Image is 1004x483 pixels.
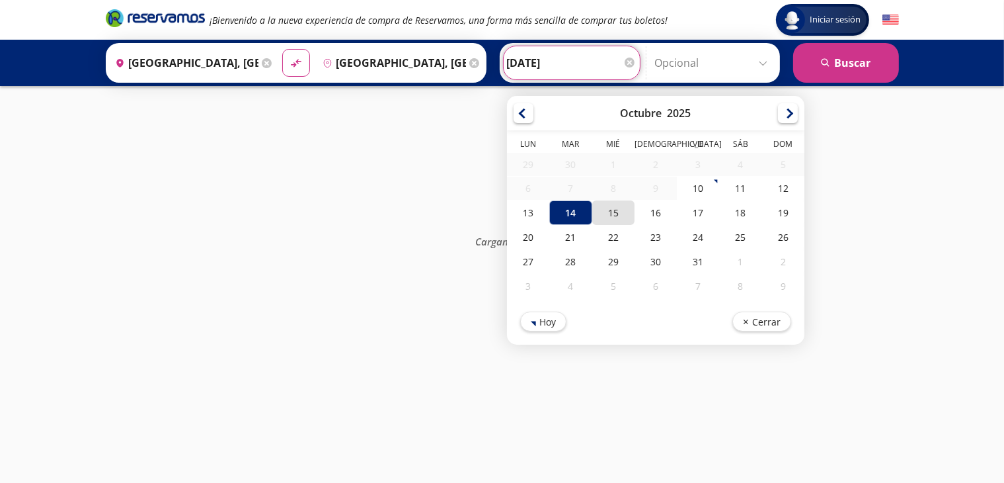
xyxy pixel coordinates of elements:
button: English [882,12,899,28]
div: 09-Oct-25 [634,177,676,200]
div: 04-Oct-25 [719,153,761,176]
div: 05-Nov-25 [592,274,634,298]
div: 30-Oct-25 [634,249,676,274]
i: Brand Logo [106,8,205,28]
div: 26-Oct-25 [761,225,804,249]
div: 29-Oct-25 [592,249,634,274]
div: 17-Oct-25 [677,200,719,225]
div: 05-Oct-25 [761,153,804,176]
div: 24-Oct-25 [677,225,719,249]
div: 07-Oct-25 [549,177,592,200]
div: 25-Oct-25 [719,225,761,249]
button: Buscar [793,43,899,83]
div: 30-Sep-25 [549,153,592,176]
div: 01-Oct-25 [592,153,634,176]
div: 06-Nov-25 [634,274,676,298]
div: 07-Nov-25 [677,274,719,298]
div: 08-Oct-25 [592,177,634,200]
th: Viernes [677,138,719,153]
input: Buscar Destino [317,46,466,79]
div: Octubre [620,106,662,120]
th: Martes [549,138,592,153]
input: Elegir Fecha [507,46,637,79]
input: Opcional [655,46,773,79]
em: ¡Bienvenido a la nueva experiencia de compra de Reservamos, una forma más sencilla de comprar tus... [210,14,668,26]
div: 08-Nov-25 [719,274,761,298]
button: Cerrar [732,312,791,331]
div: 11-Oct-25 [719,176,761,200]
div: 19-Oct-25 [761,200,804,225]
div: 12-Oct-25 [761,176,804,200]
th: Lunes [507,138,549,153]
span: Iniciar sesión [805,13,867,26]
div: 14-Oct-25 [549,200,592,225]
div: 03-Nov-25 [507,274,549,298]
div: 27-Oct-25 [507,249,549,274]
button: Hoy [520,312,566,331]
em: Cargando [476,235,529,248]
div: 18-Oct-25 [719,200,761,225]
div: 03-Oct-25 [677,153,719,176]
div: 04-Nov-25 [549,274,592,298]
th: Jueves [634,138,676,153]
div: 15-Oct-25 [592,200,634,225]
div: 10-Oct-25 [677,176,719,200]
div: 13-Oct-25 [507,200,549,225]
div: 06-Oct-25 [507,177,549,200]
th: Miércoles [592,138,634,153]
div: 31-Oct-25 [677,249,719,274]
th: Sábado [719,138,761,153]
div: 02-Oct-25 [634,153,676,176]
div: 16-Oct-25 [634,200,676,225]
a: Brand Logo [106,8,205,32]
div: 28-Oct-25 [549,249,592,274]
div: 09-Nov-25 [761,274,804,298]
div: 02-Nov-25 [761,249,804,274]
th: Domingo [761,138,804,153]
div: 23-Oct-25 [634,225,676,249]
div: 22-Oct-25 [592,225,634,249]
div: 21-Oct-25 [549,225,592,249]
div: 20-Oct-25 [507,225,549,249]
input: Buscar Origen [110,46,258,79]
div: 2025 [667,106,691,120]
div: 29-Sep-25 [507,153,549,176]
div: 01-Nov-25 [719,249,761,274]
